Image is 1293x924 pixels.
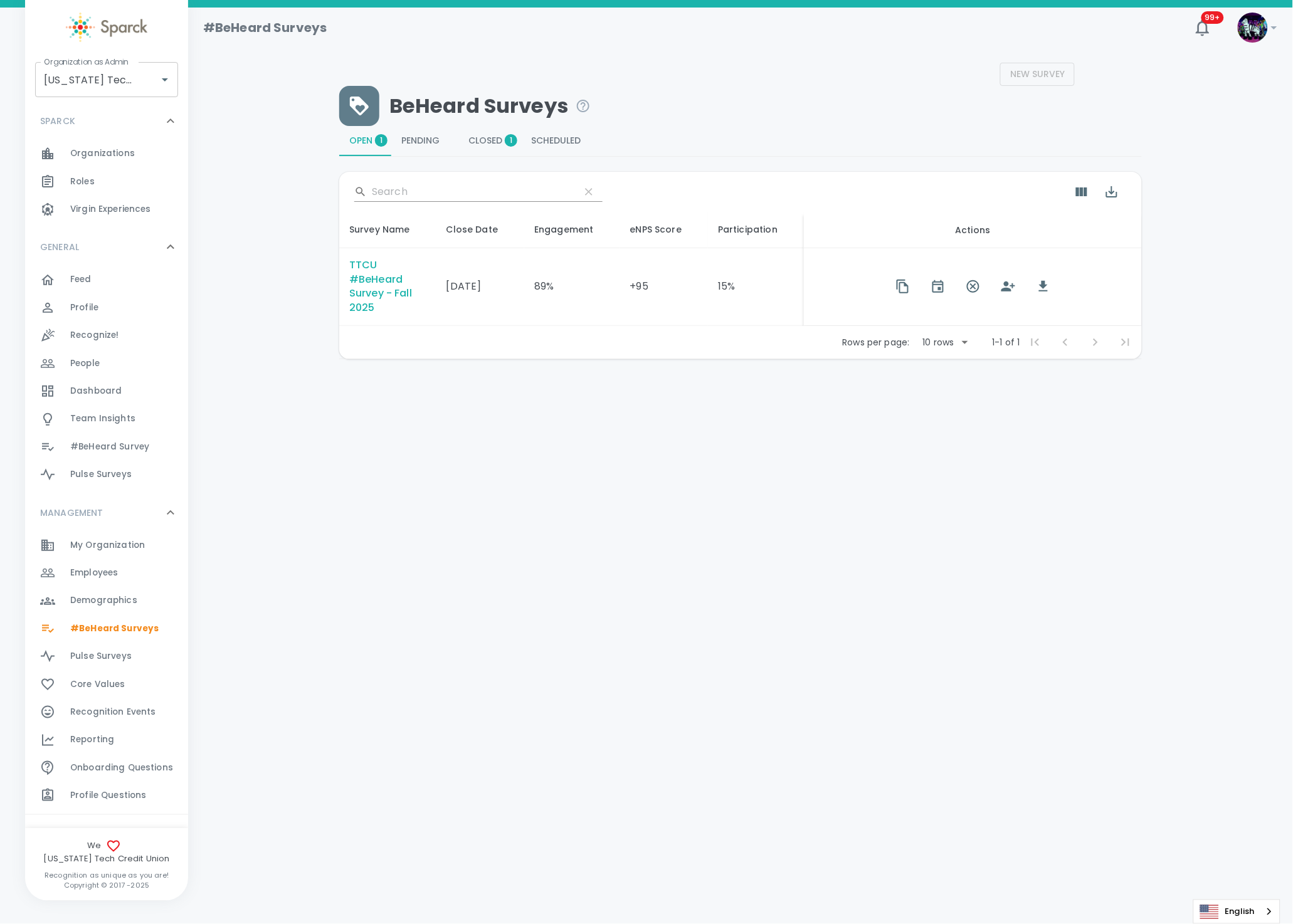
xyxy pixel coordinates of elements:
button: 99+ [1188,13,1218,43]
span: We [US_STATE] Tech Credit Union [25,839,188,866]
span: Dashboard [70,385,122,397]
span: Employees [70,567,118,579]
span: My Organization [70,539,145,552]
a: Pulse Surveys [25,643,188,670]
span: Profile Questions [70,789,147,802]
td: 89% [524,248,620,327]
div: Close Date [446,222,515,237]
span: The extent to which employees feel passionate about their jobs, are committed to our organization... [534,222,610,237]
a: Recognition Events [25,698,188,726]
span: Profile [70,302,98,314]
span: Survey will close on [446,222,515,237]
span: Open [349,135,381,147]
div: Language [1193,900,1280,924]
a: Dashboard [25,377,188,405]
div: TTCU #BeHeard Survey - Fall 2025 [349,258,426,316]
div: 10 rows [920,336,958,349]
div: #BeHeard Survey [25,433,188,461]
div: SPARCK [25,102,188,140]
span: First Page [1020,327,1050,357]
span: 1 [505,134,517,147]
div: Survey Name [349,222,426,237]
span: Core Values [70,678,125,691]
span: People [70,357,100,370]
a: Feed [25,266,188,293]
p: 1-1 of 1 [993,336,1020,349]
a: Onboarding Questions [25,754,188,782]
a: #BeHeard Surveys [25,615,188,643]
span: Virgin Experiences [70,203,151,216]
div: Profile Questions [25,782,188,809]
div: MANAGEMENT [25,494,188,532]
svg: Manage BeHeard Surveys sertting for each survey in your organization [576,98,591,113]
td: 15% [708,248,804,327]
a: People [25,350,188,377]
div: GENERAL [25,266,188,493]
div: Participation [718,222,794,237]
span: Last Page [1111,327,1141,357]
a: Demographics [25,587,188,614]
span: #BeHeard Survey [70,441,149,453]
span: Previous Page [1050,327,1080,357]
a: Pulse Surveys [25,461,188,488]
button: Open [156,71,174,88]
a: Recognize! [25,322,188,349]
span: Feed [70,273,92,286]
span: Pulse Surveys [70,650,132,663]
td: [DATE] [436,248,525,327]
a: Roles [25,168,188,196]
a: Organizations [25,140,188,167]
p: CONTENT [40,827,83,840]
p: MANAGEMENT [40,507,103,519]
span: Pending [401,135,448,147]
a: Sparck logo [25,13,188,42]
a: My Organization [25,532,188,559]
span: Roles [70,176,95,188]
h1: #BeHeard Surveys [203,18,327,38]
span: Scheduled [531,135,589,147]
span: #BeHeard Surveys [70,622,159,635]
div: SPARCK [25,140,188,228]
a: Profile [25,294,188,322]
label: Organization as Admin [44,56,129,67]
span: 99+ [1201,11,1224,24]
button: Show Columns [1067,177,1097,207]
input: Search [372,182,570,202]
aside: Language selected: English [1193,900,1280,924]
div: Rewards system [339,126,1142,156]
td: +95 [620,248,709,327]
div: GENERAL [25,228,188,266]
a: English [1194,900,1280,923]
p: SPARCK [40,115,75,127]
div: eNPS Score [630,222,699,237]
p: Rows per page: [843,336,910,349]
div: Engagement [534,222,610,237]
span: Next Page [1080,327,1111,357]
a: Core Values [25,671,188,698]
a: Reporting [25,726,188,753]
span: Reporting [70,733,114,746]
span: Onboarding Questions [70,762,173,774]
div: MANAGEMENT [25,532,188,815]
a: Team Insights [25,405,188,433]
a: Employees [25,559,188,587]
span: Demographics [70,594,137,607]
span: Employee Net Promoter Score. [630,222,699,237]
img: Sparck logo [66,13,147,42]
span: Team Insights [70,412,135,425]
span: Recognition Events [70,706,156,718]
p: Recognition as unique as you are! [25,871,188,881]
